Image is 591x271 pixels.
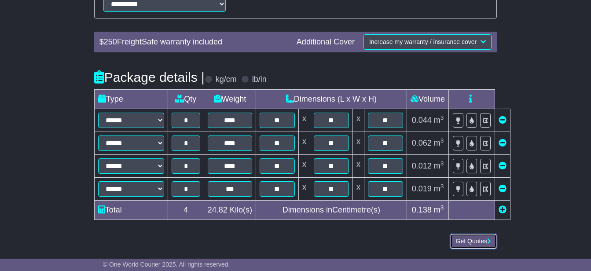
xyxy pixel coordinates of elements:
[298,109,310,132] td: x
[298,177,310,200] td: x
[440,204,444,211] sup: 3
[434,161,444,170] span: m
[103,261,230,268] span: © One World Courier 2025. All rights reserved.
[440,137,444,144] sup: 3
[499,205,507,214] a: Add new item
[412,205,432,214] span: 0.138
[440,160,444,167] sup: 3
[434,139,444,147] span: m
[412,184,432,193] span: 0.019
[352,132,364,154] td: x
[216,75,237,84] label: kg/cm
[352,109,364,132] td: x
[168,89,204,109] td: Qty
[499,139,507,147] a: Remove this item
[434,205,444,214] span: m
[95,37,292,47] div: $ FreightSafe warranty included
[94,200,168,220] td: Total
[292,37,359,47] div: Additional Cover
[499,184,507,193] a: Remove this item
[499,161,507,170] a: Remove this item
[499,116,507,125] a: Remove this item
[369,38,477,45] span: Increase my warranty / insurance cover
[204,200,256,220] td: Kilo(s)
[352,177,364,200] td: x
[412,116,432,125] span: 0.044
[440,114,444,121] sup: 3
[168,200,204,220] td: 4
[412,139,432,147] span: 0.062
[434,116,444,125] span: m
[104,37,117,46] span: 250
[450,234,497,249] button: Get Quotes
[298,132,310,154] td: x
[208,205,228,214] span: 24.82
[352,154,364,177] td: x
[252,75,267,84] label: lb/in
[94,89,168,109] td: Type
[363,34,492,50] button: Increase my warranty / insurance cover
[256,200,407,220] td: Dimensions in Centimetre(s)
[256,89,407,109] td: Dimensions (L x W x H)
[434,184,444,193] span: m
[440,183,444,190] sup: 3
[298,154,310,177] td: x
[204,89,256,109] td: Weight
[94,70,205,84] h4: Package details |
[407,89,448,109] td: Volume
[412,161,432,170] span: 0.012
